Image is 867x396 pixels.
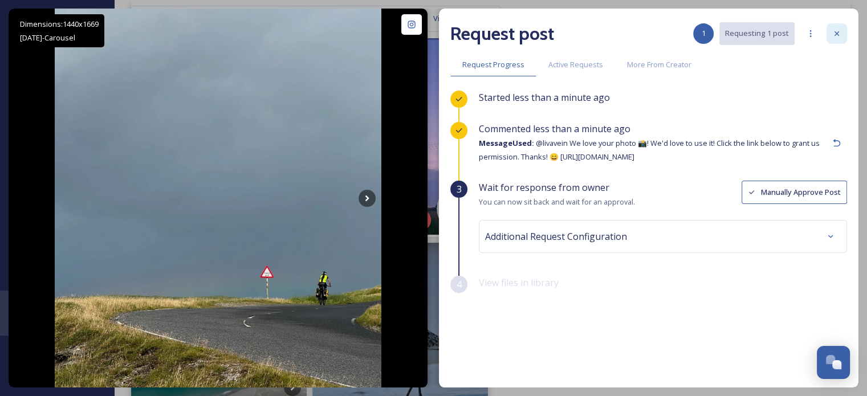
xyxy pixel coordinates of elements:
span: 4 [457,277,462,291]
span: Additional Request Configuration [485,230,627,243]
h2: Request post [450,20,554,47]
span: More From Creator [627,59,691,70]
span: You can now sit back and wait for an approval. [479,197,635,207]
span: Wait for response from owner [479,181,609,194]
span: View files in library [479,276,559,289]
img: Cycling Hebridean way. Day 2 & day 3. 4️⃣ Lesson from the Uists & Benbecula: when cycling, wind i... [55,9,382,387]
strong: Message Used: [479,138,534,148]
span: @livavein We love your photo 📸! We'd love to use it! Click the link below to grant us permission.... [479,138,820,162]
button: Manually Approve Post [742,181,847,204]
span: 3 [457,182,462,196]
span: 1 [702,28,706,39]
span: Request Progress [462,59,524,70]
span: Dimensions: 1440 x 1669 [20,19,99,29]
span: Commented less than a minute ago [479,123,630,135]
span: [DATE] - Carousel [20,32,75,43]
button: Open Chat [817,346,850,379]
button: Requesting 1 post [719,22,795,44]
span: Started less than a minute ago [479,91,610,104]
span: Active Requests [548,59,603,70]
